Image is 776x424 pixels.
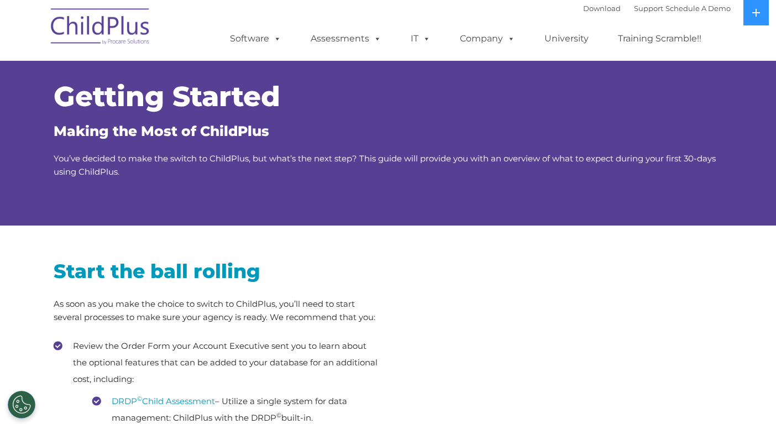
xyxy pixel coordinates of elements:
img: ChildPlus by Procare Solutions [45,1,156,56]
sup: © [276,411,281,419]
p: As soon as you make the choice to switch to ChildPlus, you’ll need to start several processes to ... [54,297,380,324]
span: Making the Most of ChildPlus [54,123,269,139]
sup: © [137,395,142,402]
h2: Start the ball rolling [54,259,380,284]
font: | [583,4,731,13]
a: DRDP©Child Assessment [112,396,215,406]
button: Cookies Settings [8,391,35,418]
a: Assessments [300,28,392,50]
a: University [533,28,600,50]
span: You’ve decided to make the switch to ChildPlus, but what’s the next step? This guide will provide... [54,153,716,177]
a: Training Scramble!! [607,28,712,50]
a: Schedule A Demo [665,4,731,13]
span: Getting Started [54,80,280,113]
a: Company [449,28,526,50]
a: Download [583,4,621,13]
a: Support [634,4,663,13]
a: IT [400,28,442,50]
a: Software [219,28,292,50]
